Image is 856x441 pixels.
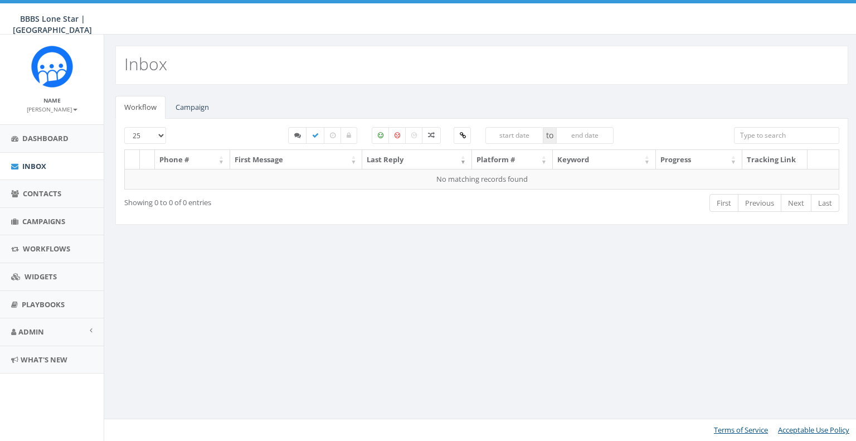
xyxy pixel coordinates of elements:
span: Widgets [25,272,57,282]
th: First Message: activate to sort column ascending [230,150,362,169]
label: Expired [324,127,342,144]
div: Showing 0 to 0 of 0 entries [124,193,412,208]
span: BBBS Lone Star | [GEOGRAPHIC_DATA] [13,13,92,35]
span: Playbooks [22,299,65,309]
h2: Inbox [124,55,167,73]
span: Contacts [23,188,61,198]
label: Closed [341,127,357,144]
td: No matching records found [125,169,839,189]
th: Platform #: activate to sort column ascending [472,150,553,169]
label: Neutral [405,127,423,144]
a: Previous [738,194,781,212]
span: Inbox [22,161,46,171]
input: start date [485,127,543,144]
span: to [543,127,556,144]
span: Admin [18,327,44,337]
th: Phone #: activate to sort column ascending [155,150,230,169]
th: Progress: activate to sort column ascending [656,150,742,169]
a: Terms of Service [714,425,768,435]
small: [PERSON_NAME] [27,105,77,113]
a: [PERSON_NAME] [27,104,77,114]
label: Completed [306,127,325,144]
input: end date [556,127,614,144]
input: Type to search [734,127,839,144]
label: Started [288,127,307,144]
a: Workflow [115,96,166,119]
small: Name [43,96,61,104]
a: Campaign [167,96,218,119]
img: Rally_Corp_Icon.png [31,46,73,88]
a: Last [811,194,839,212]
span: Campaigns [22,216,65,226]
span: What's New [21,355,67,365]
a: Next [781,194,811,212]
label: Negative [388,127,406,144]
span: Workflows [23,244,70,254]
a: First [709,194,738,212]
th: Last Reply: activate to sort column ascending [362,150,472,169]
a: Acceptable Use Policy [778,425,849,435]
th: Tracking Link [742,150,808,169]
span: Dashboard [22,133,69,143]
label: Positive [372,127,390,144]
th: Keyword: activate to sort column ascending [553,150,656,169]
label: Mixed [422,127,441,144]
label: Clicked [454,127,471,144]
